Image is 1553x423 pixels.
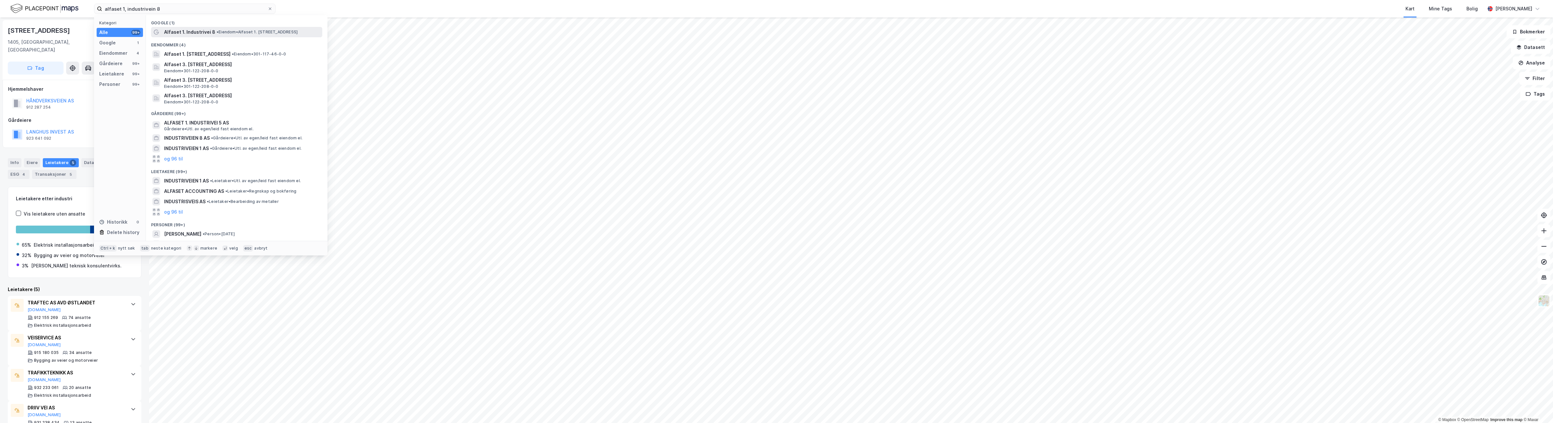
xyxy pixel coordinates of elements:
[16,195,133,203] div: Leietakere etter industri
[164,68,219,74] span: Eiendom • 301-122-208-0-0
[210,178,212,183] span: •
[164,100,219,105] span: Eiendom • 301-122-208-0-0
[1429,5,1452,13] div: Mine Tags
[8,62,64,75] button: Tag
[8,38,100,54] div: 1405, [GEOGRAPHIC_DATA], [GEOGRAPHIC_DATA]
[34,385,59,390] div: 932 233 061
[151,246,182,251] div: neste kategori
[135,40,140,45] div: 1
[1513,56,1550,69] button: Analyse
[22,252,31,259] div: 32%
[164,145,209,152] span: INDUSTRIVEIEN 1 AS
[164,187,224,195] span: ALFASET ACCOUNTING AS
[1520,88,1550,100] button: Tags
[28,377,61,382] button: [DOMAIN_NAME]
[210,146,212,151] span: •
[135,219,140,225] div: 0
[24,158,40,167] div: Eiere
[8,286,141,293] div: Leietakere (5)
[107,229,139,236] div: Delete history
[8,158,21,167] div: Info
[8,85,141,93] div: Hjemmelshaver
[140,245,150,252] div: tab
[164,230,201,238] span: [PERSON_NAME]
[34,252,105,259] div: Bygging av veier og motorveier
[229,246,238,251] div: velg
[8,116,141,124] div: Gårdeiere
[164,198,206,206] span: INDUSTRISVEIS AS
[118,246,135,251] div: nytt søk
[146,106,327,118] div: Gårdeiere (99+)
[164,126,254,132] span: Gårdeiere • Utl. av egen/leid fast eiendom el.
[34,350,59,355] div: 915 180 035
[99,39,116,47] div: Google
[99,20,143,25] div: Kategori
[1538,295,1550,307] img: Z
[164,155,183,163] button: og 96 til
[146,164,327,176] div: Leietakere (99+)
[225,189,296,194] span: Leietaker • Regnskap og bokføring
[217,29,298,35] span: Eiendom • Alfaset 1. [STREET_ADDRESS]
[67,171,74,178] div: 5
[26,136,51,141] div: 923 641 092
[28,404,124,412] div: DRIIV VEI AS
[99,80,120,88] div: Personer
[28,334,124,342] div: VEISERVICE AS
[146,15,327,27] div: Google (1)
[135,51,140,56] div: 4
[99,218,127,226] div: Historikk
[146,217,327,229] div: Personer (99+)
[164,50,231,58] span: Alfaset 1. [STREET_ADDRESS]
[243,245,253,252] div: esc
[1507,25,1550,38] button: Bokmerker
[131,61,140,66] div: 99+
[28,299,124,307] div: TRAFTEC AS AVD ØSTLANDET
[43,158,79,167] div: Leietakere
[207,199,279,204] span: Leietaker • Bearbeiding av metaller
[164,134,210,142] span: INDUSTRIVEIEN 8 AS
[24,210,85,218] div: Vis leietakere uten ansatte
[102,4,267,14] input: Søk på adresse, matrikkel, gårdeiere, leietakere eller personer
[164,208,183,216] button: og 96 til
[131,30,140,35] div: 99+
[225,189,227,194] span: •
[99,60,123,67] div: Gårdeiere
[34,241,97,249] div: Elektrisk installasjonsarbeid
[68,315,91,320] div: 74 ansatte
[210,178,301,183] span: Leietaker • Utl. av egen/leid fast eiendom el.
[28,369,124,377] div: TRAFIKKTEKNIKK AS
[211,135,213,140] span: •
[28,307,61,312] button: [DOMAIN_NAME]
[8,170,30,179] div: ESG
[31,262,122,270] div: [PERSON_NAME] teknisk konsulentvirks.
[99,49,127,57] div: Eiendommer
[34,323,91,328] div: Elektrisk installasjonsarbeid
[1466,5,1478,13] div: Bolig
[1521,392,1553,423] iframe: Chat Widget
[1490,417,1523,422] a: Improve this map
[164,76,320,84] span: Alfaset 3. [STREET_ADDRESS]
[211,135,302,141] span: Gårdeiere • Utl. av egen/leid fast eiendom el.
[164,84,219,89] span: Eiendom • 301-122-208-0-0
[254,246,267,251] div: avbryt
[217,29,219,34] span: •
[8,25,71,36] div: [STREET_ADDRESS]
[34,393,91,398] div: Elektrisk installasjonsarbeid
[207,199,209,204] span: •
[99,29,108,36] div: Alle
[1405,5,1415,13] div: Kart
[32,170,77,179] div: Transaksjoner
[232,52,234,56] span: •
[164,28,215,36] span: Alfaset 1. Industrivei 8
[131,82,140,87] div: 99+
[70,159,76,166] div: 5
[34,315,58,320] div: 912 155 269
[1438,417,1456,422] a: Mapbox
[28,342,61,347] button: [DOMAIN_NAME]
[1519,72,1550,85] button: Filter
[20,171,27,178] div: 4
[203,231,205,236] span: •
[164,177,209,185] span: INDUSTRIVEIEN 1 AS
[28,412,61,417] button: [DOMAIN_NAME]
